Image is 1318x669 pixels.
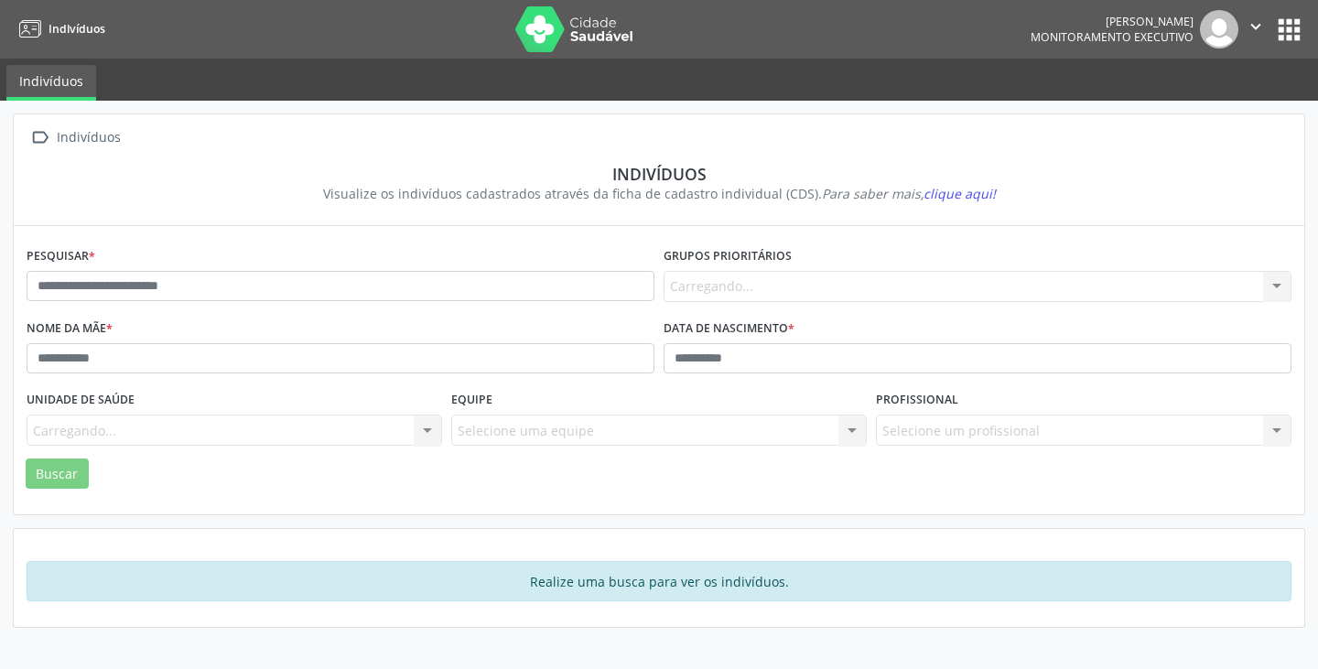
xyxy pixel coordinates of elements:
label: Pesquisar [27,243,95,271]
span: Monitoramento Executivo [1031,29,1194,45]
i:  [1246,16,1266,37]
button:  [1238,10,1273,49]
label: Grupos prioritários [664,243,792,271]
div: [PERSON_NAME] [1031,14,1194,29]
div: Indivíduos [39,164,1279,184]
button: apps [1273,14,1305,46]
label: Profissional [876,386,958,415]
label: Equipe [451,386,492,415]
div: Realize uma busca para ver os indivíduos. [27,561,1291,601]
i: Para saber mais, [822,185,996,202]
div: Visualize os indivíduos cadastrados através da ficha de cadastro individual (CDS). [39,184,1279,203]
span: clique aqui! [924,185,996,202]
a: Indivíduos [6,65,96,101]
img: img [1200,10,1238,49]
a:  Indivíduos [27,124,124,151]
i:  [27,124,53,151]
span: Indivíduos [49,21,105,37]
label: Unidade de saúde [27,386,135,415]
label: Nome da mãe [27,315,113,343]
div: Indivíduos [53,124,124,151]
button: Buscar [26,459,89,490]
label: Data de nascimento [664,315,794,343]
a: Indivíduos [13,14,105,44]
